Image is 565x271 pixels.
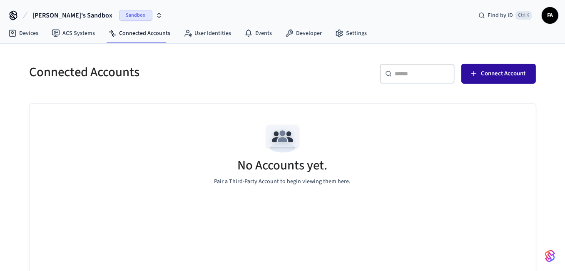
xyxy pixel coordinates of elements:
[481,68,526,79] span: Connect Account
[264,120,301,158] img: Team Empty State
[545,249,555,263] img: SeamLogoGradient.69752ec5.svg
[102,26,177,41] a: Connected Accounts
[472,8,538,23] div: Find by IDCtrl K
[543,8,558,23] span: FA
[488,11,513,20] span: Find by ID
[329,26,373,41] a: Settings
[279,26,329,41] a: Developer
[542,7,558,24] button: FA
[30,64,278,81] h5: Connected Accounts
[461,64,536,84] button: Connect Account
[238,26,279,41] a: Events
[2,26,45,41] a: Devices
[119,10,152,21] span: Sandbox
[45,26,102,41] a: ACS Systems
[214,177,351,186] p: Pair a Third-Party Account to begin viewing them here.
[32,10,112,20] span: [PERSON_NAME]'s Sandbox
[177,26,238,41] a: User Identities
[238,157,328,174] h5: No Accounts yet.
[515,11,532,20] span: Ctrl K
